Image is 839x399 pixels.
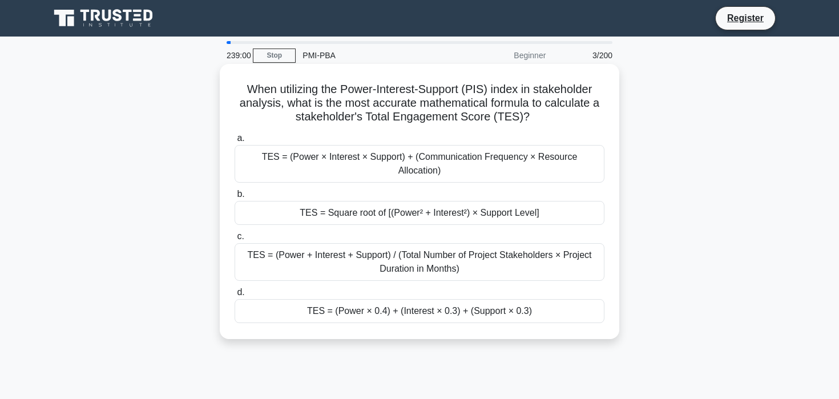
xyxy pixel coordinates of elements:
div: PMI-PBA [296,44,453,67]
div: 3/200 [552,44,619,67]
div: TES = (Power × Interest × Support) + (Communication Frequency × Resource Allocation) [235,145,604,183]
div: TES = (Power × 0.4) + (Interest × 0.3) + (Support × 0.3) [235,299,604,323]
span: b. [237,189,244,199]
span: c. [237,231,244,241]
a: Stop [253,49,296,63]
a: Register [720,11,771,25]
div: TES = Square root of [(Power² + Interest²) × Support Level] [235,201,604,225]
span: d. [237,287,244,297]
span: a. [237,133,244,143]
h5: When utilizing the Power-Interest-Support (PIS) index in stakeholder analysis, what is the most a... [233,82,606,124]
div: Beginner [453,44,552,67]
div: 239:00 [220,44,253,67]
div: TES = (Power + Interest + Support) / (Total Number of Project Stakeholders × Project Duration in ... [235,243,604,281]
